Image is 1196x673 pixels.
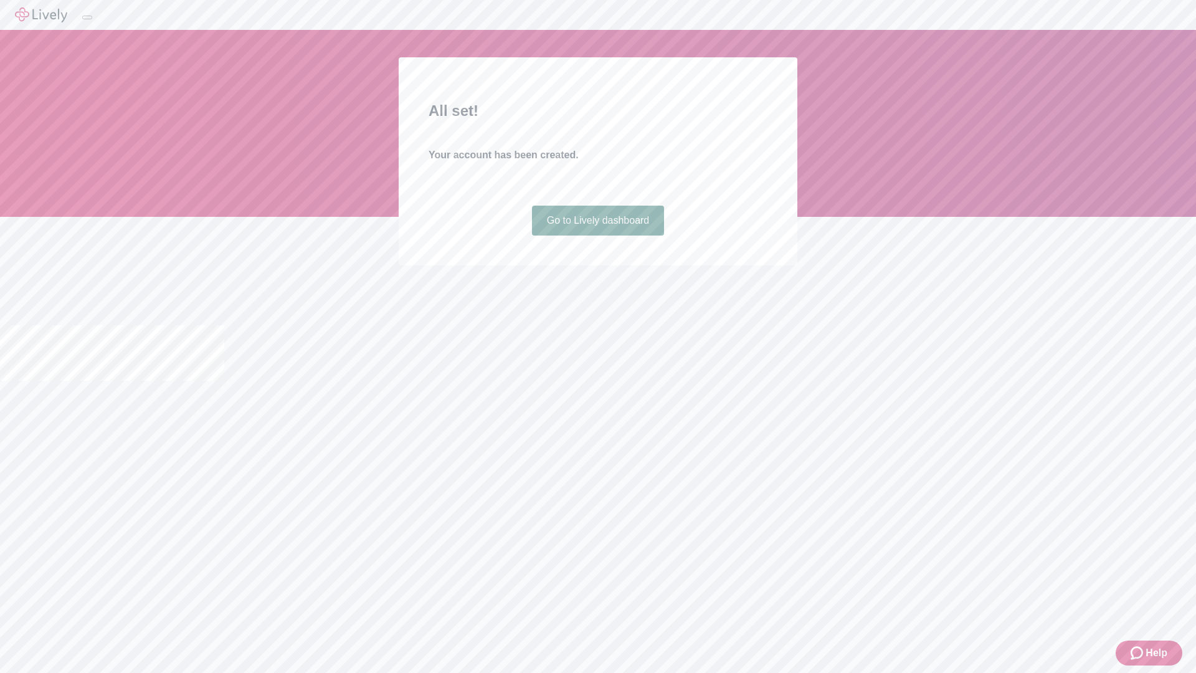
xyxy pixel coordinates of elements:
[429,100,767,122] h2: All set!
[1146,646,1167,661] span: Help
[429,148,767,163] h4: Your account has been created.
[532,206,665,236] a: Go to Lively dashboard
[15,7,67,22] img: Lively
[82,16,92,19] button: Log out
[1131,646,1146,661] svg: Zendesk support icon
[1116,641,1182,666] button: Zendesk support iconHelp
